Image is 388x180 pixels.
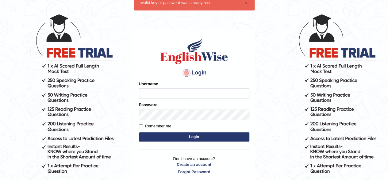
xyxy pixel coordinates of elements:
label: Username [139,81,158,87]
input: Remember me [139,124,143,128]
label: Remember me [139,123,171,129]
h4: Login [139,68,249,78]
button: Login [139,132,249,142]
p: Don't have an account? [139,156,249,175]
a: Create an account [139,162,249,167]
img: Logo of English Wise sign in for intelligent practice with AI [159,37,229,65]
a: Forgot Password [139,169,249,175]
label: Password [139,102,158,108]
